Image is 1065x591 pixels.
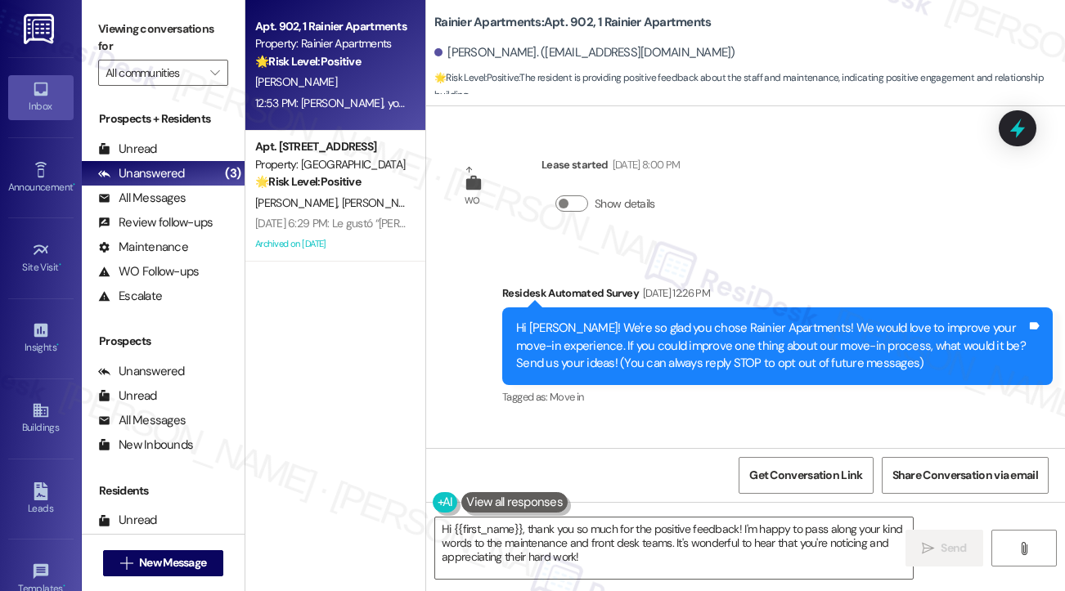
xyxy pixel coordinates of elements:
[609,156,681,173] div: [DATE] 8:00 PM
[342,195,424,210] span: [PERSON_NAME]
[106,60,202,86] input: All communities
[82,482,245,499] div: Residents
[922,542,934,555] i: 
[435,517,913,579] textarea: Hi {{first_name}}, thank you so much for the positive feedback! I'm happy to pass along your kind...
[210,66,219,79] i: 
[98,288,162,305] div: Escalate
[221,532,245,557] div: (3)
[98,263,199,280] div: WO Follow-ups
[882,457,1049,494] button: Share Conversation via email
[98,165,185,182] div: Unanswered
[98,16,228,60] label: Viewing conversations for
[59,259,61,271] span: •
[98,437,193,454] div: New Inbounds
[502,284,1053,307] div: Residesk Automated Survey
[255,138,407,155] div: Apt. [STREET_ADDRESS]
[255,156,407,173] div: Property: [GEOGRAPHIC_DATA]
[98,190,186,207] div: All Messages
[8,477,74,522] a: Leads
[8,75,74,119] a: Inbox
[255,54,361,69] strong: 🌟 Risk Level: Positive
[98,387,157,405] div: Unread
[98,214,213,231] div: Review follow-ups
[905,530,983,566] button: Send
[550,390,583,404] span: Move in
[24,14,57,44] img: ResiDesk Logo
[120,557,133,570] i: 
[8,396,74,441] a: Buildings
[73,179,75,190] span: •
[82,333,245,350] div: Prospects
[139,554,206,571] span: New Message
[8,236,74,280] a: Site Visit •
[1018,542,1030,555] i: 
[595,195,655,213] label: Show details
[255,35,407,52] div: Property: Rainier Apartments
[502,385,1053,409] div: Tagged as:
[98,412,186,429] div: All Messages
[434,69,1065,105] span: : The resident is providing positive feedback about the staff and maintenance, indicating positiv...
[221,161,245,186] div: (3)
[56,339,59,351] span: •
[892,467,1038,484] span: Share Conversation via email
[255,18,407,35] div: Apt. 902, 1 Rainier Apartments
[254,234,408,254] div: Archived on [DATE]
[255,174,361,189] strong: 🌟 Risk Level: Positive
[541,156,680,179] div: Lease started
[98,141,157,158] div: Unread
[434,44,735,61] div: [PERSON_NAME]. ([EMAIL_ADDRESS][DOMAIN_NAME])
[941,540,966,557] span: Send
[255,74,337,89] span: [PERSON_NAME]
[98,363,185,380] div: Unanswered
[516,320,1027,372] div: Hi [PERSON_NAME]! We're so glad you chose Rainier Apartments! We would love to improve your move-...
[103,550,224,576] button: New Message
[739,457,873,494] button: Get Conversation Link
[434,71,519,84] strong: 🌟 Risk Level: Positive
[465,192,480,209] div: WO
[639,284,710,302] div: [DATE] 12:26 PM
[98,512,157,529] div: Unread
[434,14,711,31] b: Rainier Apartments: Apt. 902, 1 Rainier Apartments
[82,110,245,128] div: Prospects + Residents
[8,316,74,360] a: Insights •
[255,195,342,210] span: [PERSON_NAME]
[98,239,188,256] div: Maintenance
[749,467,862,484] span: Get Conversation Link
